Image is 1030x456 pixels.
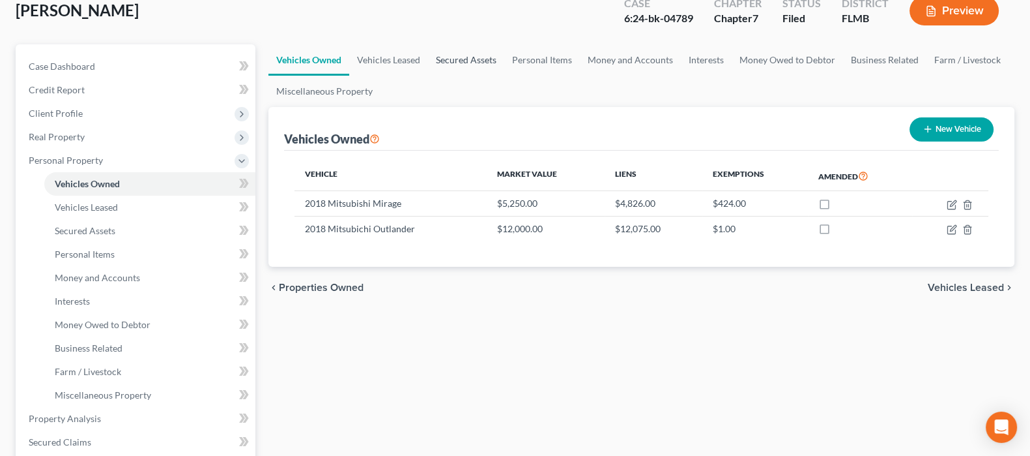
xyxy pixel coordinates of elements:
button: Vehicles Leased chevron_right [928,282,1014,293]
i: chevron_right [1004,282,1014,293]
span: Money and Accounts [55,272,140,283]
a: Secured Claims [18,431,255,454]
a: Interests [44,290,255,313]
span: Property Analysis [29,413,101,424]
a: Personal Items [504,44,580,76]
a: Miscellaneous Property [44,384,255,407]
a: Secured Assets [428,44,504,76]
a: Money and Accounts [44,266,255,290]
th: Liens [605,161,702,191]
a: Money Owed to Debtor [44,313,255,337]
a: Secured Assets [44,219,255,243]
span: Interests [55,296,90,307]
span: Miscellaneous Property [55,389,151,401]
span: Vehicles Leased [928,282,1004,293]
div: Vehicles Owned [284,131,380,147]
a: Credit Report [18,78,255,102]
a: Vehicles Leased [44,196,255,219]
div: FLMB [842,11,889,26]
span: Farm / Livestock [55,366,121,377]
span: Secured Claims [29,436,91,448]
span: [PERSON_NAME] [16,1,139,20]
a: Property Analysis [18,407,255,431]
span: Real Property [29,131,85,142]
a: Miscellaneous Property [268,76,380,107]
a: Case Dashboard [18,55,255,78]
span: Personal Property [29,155,103,166]
th: Amended [808,161,912,191]
div: Chapter [714,11,762,26]
div: Open Intercom Messenger [986,412,1017,443]
a: Farm / Livestock [926,44,1009,76]
td: $1.00 [702,216,808,241]
a: Money Owed to Debtor [732,44,843,76]
span: Vehicles Leased [55,202,118,213]
span: Business Related [55,342,122,354]
span: Money Owed to Debtor [55,319,150,330]
td: $12,000.00 [487,216,605,241]
span: Personal Items [55,249,115,260]
th: Market Value [487,161,605,191]
span: Credit Report [29,84,85,95]
td: $12,075.00 [605,216,702,241]
span: 7 [752,12,758,24]
td: $5,250.00 [487,191,605,216]
button: chevron_left Properties Owned [268,282,364,293]
span: Client Profile [29,108,83,119]
i: chevron_left [268,282,279,293]
a: Vehicles Owned [268,44,349,76]
a: Vehicles Owned [44,172,255,196]
a: Money and Accounts [580,44,681,76]
a: Personal Items [44,243,255,266]
td: $424.00 [702,191,808,216]
th: Exemptions [702,161,808,191]
span: Vehicles Owned [55,178,120,189]
th: Vehicle [294,161,486,191]
div: Filed [782,11,821,26]
a: Business Related [843,44,926,76]
a: Vehicles Leased [349,44,428,76]
td: $4,826.00 [605,191,702,216]
a: Farm / Livestock [44,360,255,384]
span: Case Dashboard [29,61,95,72]
button: New Vehicle [909,117,994,142]
a: Interests [681,44,732,76]
td: 2018 Mitsubichi Outlander [294,216,486,241]
td: 2018 Mitsubishi Mirage [294,191,486,216]
div: 6:24-bk-04789 [624,11,693,26]
span: Secured Assets [55,225,115,236]
a: Business Related [44,337,255,360]
span: Properties Owned [279,282,364,293]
